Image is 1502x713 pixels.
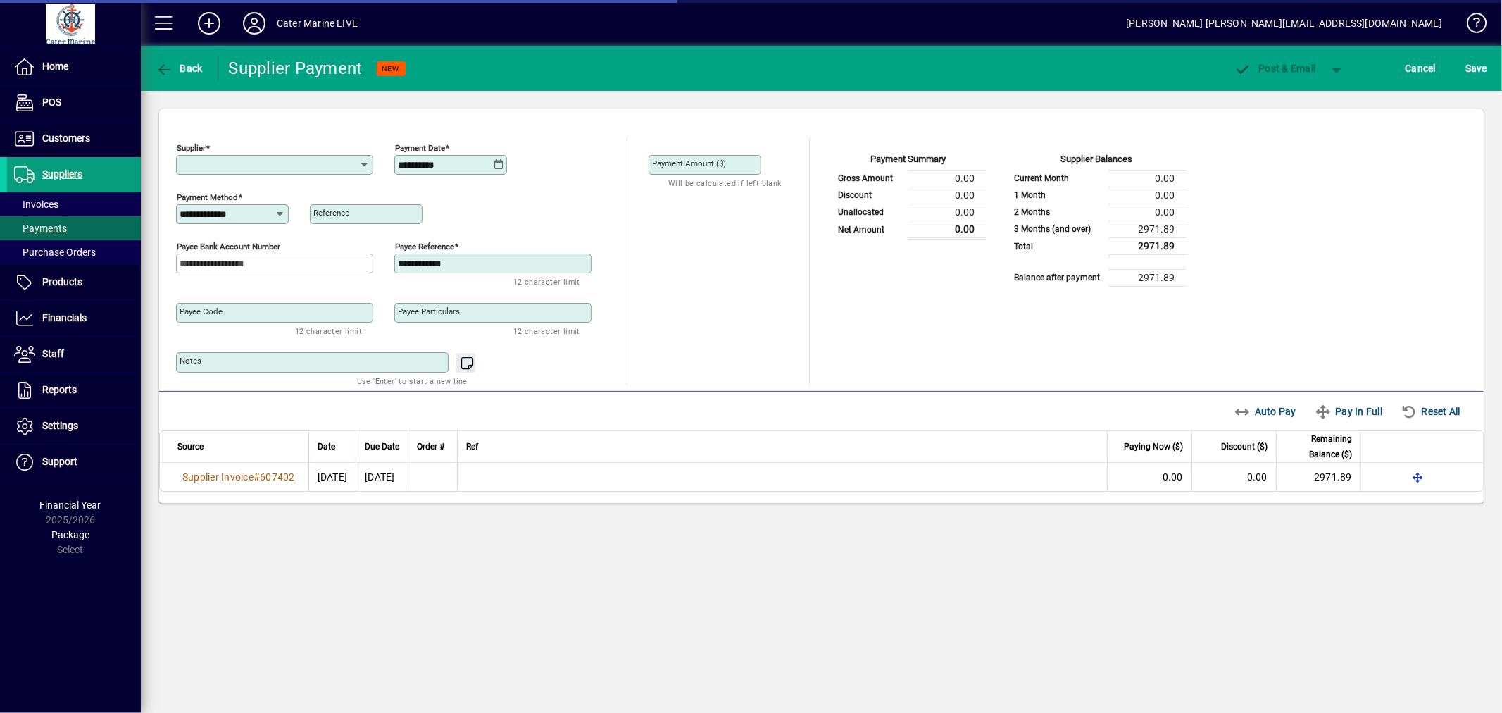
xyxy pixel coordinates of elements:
span: Suppliers [42,168,82,180]
span: 607402 [260,471,295,483]
div: Supplier Payment [229,57,363,80]
a: POS [7,85,141,120]
a: Payments [7,216,141,240]
span: 2971.89 [1314,471,1352,483]
td: Balance after payment [1007,269,1108,286]
a: Reports [7,373,141,408]
td: Unallocated [831,204,908,221]
button: Profile [232,11,277,36]
span: Back [156,63,203,74]
td: 2971.89 [1108,237,1186,255]
td: Total [1007,237,1108,255]
span: P [1259,63,1265,74]
a: Home [7,49,141,85]
span: Products [42,276,82,287]
button: Back [152,56,206,81]
span: Financial Year [40,500,101,511]
a: Purchase Orders [7,240,141,264]
span: Home [42,61,68,72]
button: Add [187,11,232,36]
span: Supplier Invoice [182,471,254,483]
button: Cancel [1402,56,1440,81]
mat-label: Payee Particulars [398,306,460,316]
span: # [254,471,260,483]
a: Settings [7,409,141,444]
a: Customers [7,121,141,156]
span: Reports [42,384,77,395]
td: 2 Months [1007,204,1108,221]
span: Date [318,439,335,454]
app-page-summary-card: Supplier Balances [1007,137,1186,287]
mat-label: Payee Reference [395,242,454,252]
span: 0.00 [1163,471,1183,483]
mat-label: Supplier [177,143,206,153]
mat-label: Payment Date [395,143,445,153]
mat-label: Payee Code [180,306,223,316]
td: 0.00 [908,204,986,221]
mat-hint: Will be calculated if left blank [668,175,782,191]
a: Financials [7,301,141,336]
span: Financials [42,312,87,323]
mat-hint: Use 'Enter' to start a new line [357,373,468,389]
span: Remaining Balance ($) [1285,431,1352,462]
td: 2971.89 [1108,269,1186,286]
td: Discount [831,187,908,204]
span: Customers [42,132,90,144]
button: Save [1462,56,1491,81]
mat-label: Payment method [177,192,238,202]
td: 0.00 [1108,170,1186,187]
span: Staff [42,348,64,359]
span: Source [177,439,204,454]
button: Reset All [1395,399,1466,424]
span: Order # [417,439,444,454]
span: Cancel [1406,57,1437,80]
span: Ref [466,439,478,454]
div: [PERSON_NAME] [PERSON_NAME][EMAIL_ADDRESS][DOMAIN_NAME] [1126,12,1442,35]
span: Support [42,456,77,467]
span: Pay In Full [1315,400,1382,423]
td: 2971.89 [1108,221,1186,237]
span: 0.00 [1247,471,1268,483]
a: Invoices [7,192,141,216]
app-page-summary-card: Payment Summary [831,137,986,240]
span: ost & Email [1234,63,1316,74]
a: Staff [7,337,141,372]
span: Discount ($) [1221,439,1268,454]
span: Due Date [365,439,399,454]
span: Payments [14,223,67,234]
span: Purchase Orders [14,247,96,258]
td: 0.00 [1108,204,1186,221]
span: Reset All [1401,400,1460,423]
button: Post & Email [1227,56,1323,81]
td: 3 Months (and over) [1007,221,1108,237]
span: Invoices [14,199,58,210]
td: 0.00 [908,170,986,187]
mat-hint: 12 character limit [513,273,580,290]
span: Settings [42,420,78,431]
span: S [1465,63,1471,74]
td: 0.00 [1108,187,1186,204]
mat-label: Payment Amount ($) [652,159,726,168]
app-page-header-button: Back [141,56,218,81]
span: Package [51,529,89,540]
span: ave [1465,57,1487,80]
a: Products [7,265,141,300]
div: Cater Marine LIVE [277,12,358,35]
mat-hint: 12 character limit [513,323,580,339]
mat-label: Payee Bank Account Number [177,242,280,252]
button: Pay In Full [1309,399,1388,424]
mat-label: Notes [180,356,201,366]
td: 1 Month [1007,187,1108,204]
div: Payment Summary [831,152,986,170]
td: Current Month [1007,170,1108,187]
td: Net Amount [831,221,908,238]
a: Supplier Invoice#607402 [177,469,300,485]
span: Paying Now ($) [1124,439,1183,454]
td: 0.00 [908,187,986,204]
td: 0.00 [908,221,986,238]
span: NEW [382,64,400,73]
a: Support [7,445,141,480]
span: [DATE] [318,471,348,483]
td: [DATE] [356,463,408,491]
mat-hint: 12 character limit [295,323,362,339]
